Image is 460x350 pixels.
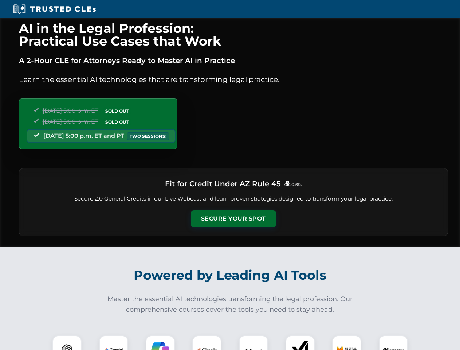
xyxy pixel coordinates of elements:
[103,294,358,315] p: Master the essential AI technologies transforming the legal profession. Our comprehensive courses...
[103,118,131,126] span: SOLD OUT
[284,181,302,186] img: Logo
[165,177,281,190] h3: Fit for Credit Under AZ Rule 45
[28,195,439,203] p: Secure 2.0 General Credits in our Live Webcast and learn proven strategies designed to transform ...
[19,55,448,66] p: A 2-Hour CLE for Attorneys Ready to Master AI in Practice
[11,4,98,15] img: Trusted CLEs
[19,22,448,47] h1: AI in the Legal Profession: Practical Use Cases that Work
[43,118,98,125] span: [DATE] 5:00 p.m. ET
[19,74,448,85] p: Learn the essential AI technologies that are transforming legal practice.
[43,107,98,114] span: [DATE] 5:00 p.m. ET
[28,262,432,288] h2: Powered by Leading AI Tools
[103,107,131,115] span: SOLD OUT
[191,210,276,227] button: Secure Your Spot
